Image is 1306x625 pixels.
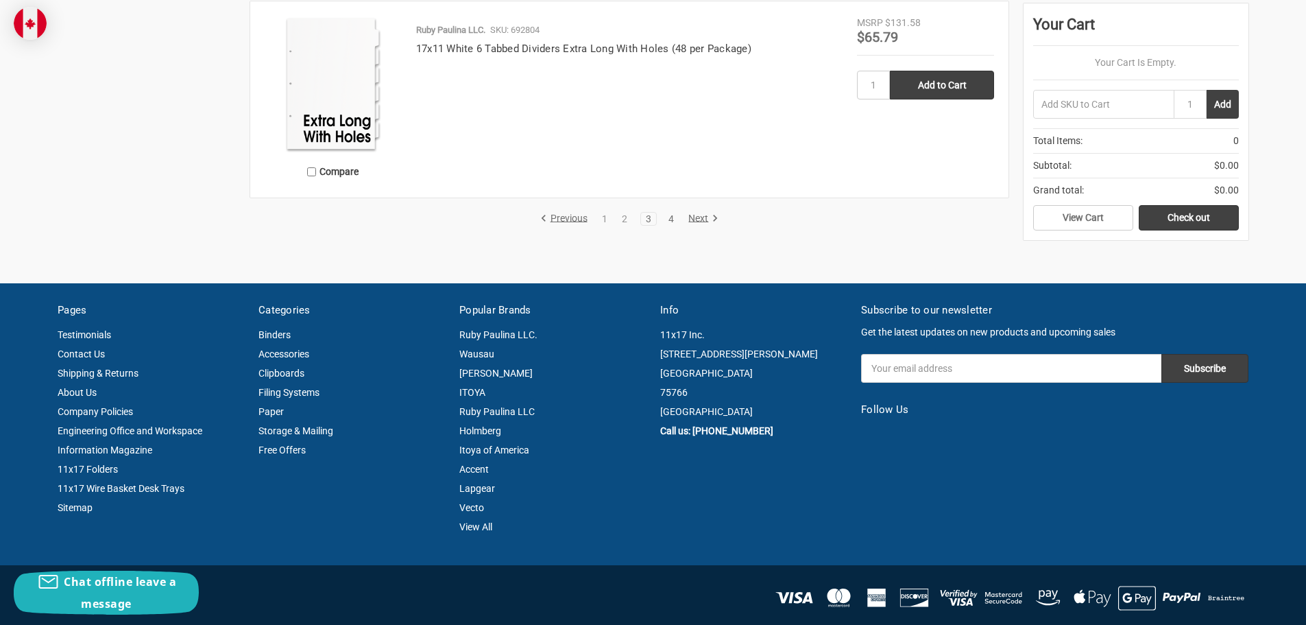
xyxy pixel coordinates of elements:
[58,349,105,359] a: Contact Us
[459,303,646,318] h5: Popular Brands
[1207,90,1239,119] button: Add
[1139,205,1239,231] a: Check out
[861,354,1161,383] input: Your email address
[1033,205,1133,231] a: View Cart
[664,214,679,224] a: 4
[459,483,495,494] a: Lapgear
[617,214,632,224] a: 2
[58,425,202,456] a: Engineering Office and Workspace Information Magazine
[857,16,883,30] div: MSRP
[1233,134,1239,148] span: 0
[1214,183,1239,198] span: $0.00
[307,167,316,176] input: Compare
[58,329,111,340] a: Testimonials
[459,329,537,340] a: Ruby Paulina LLC.
[258,368,304,379] a: Clipboards
[58,502,93,513] a: Sitemap
[258,303,445,318] h5: Categories
[540,213,592,225] a: Previous
[258,329,291,340] a: Binders
[660,303,847,318] h5: Info
[641,214,656,224] a: 3
[459,387,485,398] a: ITOYA
[58,593,646,607] p: © 2025 11x17
[861,325,1248,340] p: Get the latest updates on new products and upcoming sales
[58,387,97,398] a: About Us
[416,43,751,55] a: 17x11 White 6 Tabbed Dividers Extra Long With Holes (48 per Package)
[1033,56,1239,70] p: Your Cart Is Empty.
[265,161,402,183] label: Compare
[890,71,994,99] input: Add to Cart
[1161,354,1248,383] input: Subscribe
[258,349,309,359] a: Accessories
[416,23,485,37] p: Ruby Paulina LLC.
[265,16,402,153] img: 17x11 White 6 Tabbed Dividers Extra Long With Holes (48 per Package)
[258,445,306,456] a: Free Offers
[459,502,484,513] a: Vecto
[14,7,47,40] img: duty and tax information for Canada
[58,406,133,417] a: Company Policies
[459,464,489,475] a: Accent
[459,445,529,456] a: Itoya of America
[490,23,540,37] p: SKU: 692804
[597,214,612,224] a: 1
[14,571,199,615] button: Chat offline leave a message
[861,402,1248,418] h5: Follow Us
[258,406,284,417] a: Paper
[64,574,176,611] span: Chat offline leave a message
[258,425,333,436] a: Storage & Mailing
[1214,158,1239,173] span: $0.00
[1033,158,1072,173] span: Subtotal:
[660,425,773,436] a: Call us: [PHONE_NUMBER]
[1033,90,1174,119] input: Add SKU to Cart
[1033,13,1239,46] div: Your Cart
[857,29,898,45] span: $65.79
[1193,588,1306,625] iframe: Google Customer Reviews
[1033,134,1083,148] span: Total Items:
[58,483,184,494] a: 11x17 Wire Basket Desk Trays
[684,213,718,225] a: Next
[459,521,492,532] a: View All
[459,406,535,417] a: Ruby Paulina LLC
[58,368,138,379] a: Shipping & Returns
[58,464,118,475] a: 11x17 Folders
[58,303,244,318] h5: Pages
[258,387,319,398] a: Filing Systems
[861,303,1248,318] h5: Subscribe to our newsletter
[885,17,921,28] span: $131.58
[459,368,533,379] a: [PERSON_NAME]
[1033,183,1084,198] span: Grand total:
[660,325,847,421] address: 11x17 Inc. [STREET_ADDRESS][PERSON_NAME] [GEOGRAPHIC_DATA] 75766 [GEOGRAPHIC_DATA]
[459,349,494,359] a: Wausau
[459,425,501,436] a: Holmberg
